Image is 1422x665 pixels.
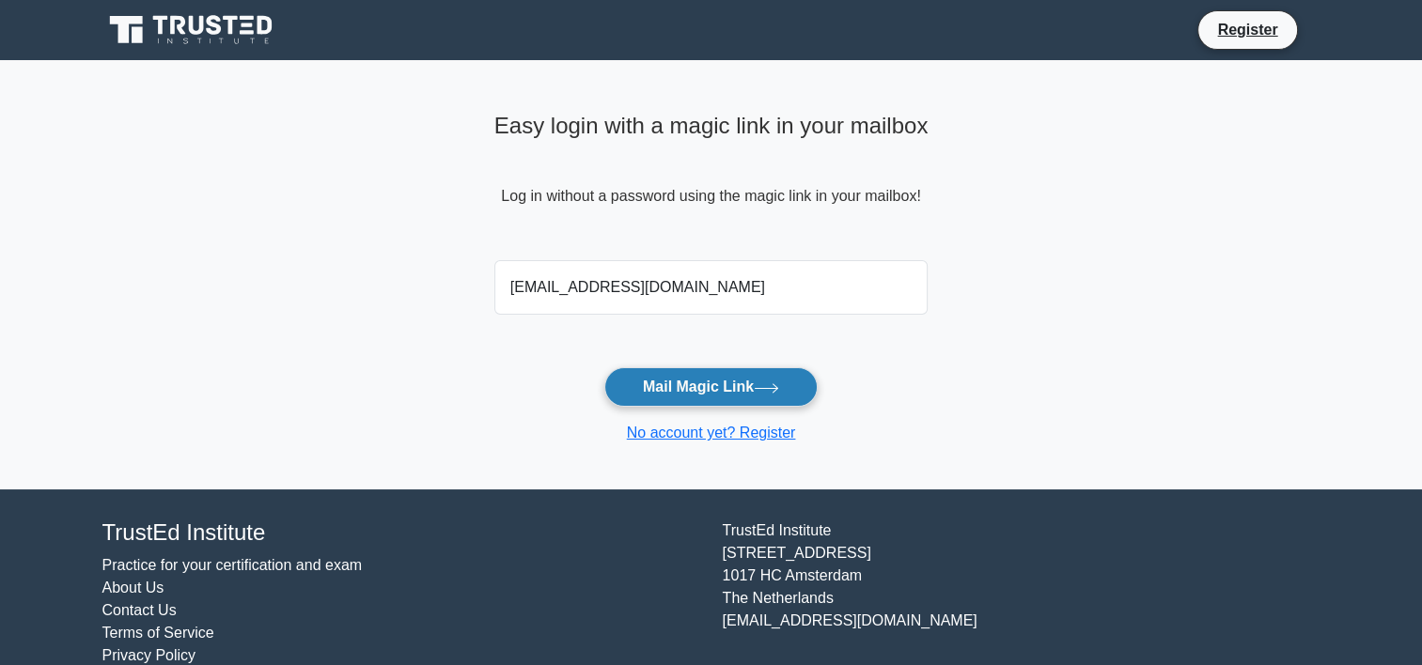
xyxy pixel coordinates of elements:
[627,425,796,441] a: No account yet? Register
[102,519,700,547] h4: TrustEd Institute
[102,580,164,595] a: About Us
[102,647,196,663] a: Privacy Policy
[494,113,929,140] h4: Easy login with a magic link in your mailbox
[494,260,929,315] input: Email
[102,557,363,573] a: Practice for your certification and exam
[494,105,929,253] div: Log in without a password using the magic link in your mailbox!
[604,367,818,407] button: Mail Magic Link
[102,625,214,641] a: Terms of Service
[1206,18,1289,41] a: Register
[102,602,177,618] a: Contact Us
